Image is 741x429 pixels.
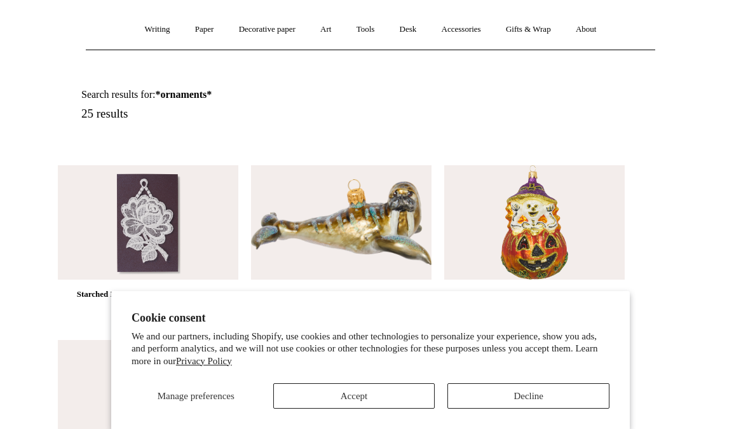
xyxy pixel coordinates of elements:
[61,287,235,302] div: Starched Lace Hanging Ornament, Rose
[184,13,226,46] a: Paper
[444,287,625,339] a: Pumpkin with Skeleton Glass Ornament £45.00
[132,330,609,368] p: We and our partners, including Shopify, use cookies and other technologies to personalize your ex...
[273,383,435,409] button: Accept
[345,13,386,46] a: Tools
[132,311,609,325] h2: Cookie consent
[228,13,307,46] a: Decorative paper
[444,165,625,280] a: Pumpkin with Skeleton Glass Ornament Pumpkin with Skeleton Glass Ornament
[388,13,428,46] a: Desk
[447,383,609,409] button: Decline
[58,165,238,280] img: Starched Lace Hanging Ornament, Rose
[564,13,608,46] a: About
[309,13,343,46] a: Art
[132,383,261,409] button: Manage preferences
[155,89,212,100] strong: *ornaments*
[133,13,182,46] a: Writing
[176,356,232,366] a: Privacy Policy
[254,287,428,302] div: Walrus Glass Ornament
[444,165,625,280] img: Pumpkin with Skeleton Glass Ornament
[251,287,432,339] a: Walrus Glass Ornament £48.00
[81,88,385,100] h1: Search results for:
[430,13,493,46] a: Accessories
[158,391,235,401] span: Manage preferences
[447,287,622,302] div: Pumpkin with Skeleton Glass Ornament
[58,165,238,280] a: Starched Lace Hanging Ornament, Rose Starched Lace Hanging Ornament, Rose
[251,165,432,280] img: Walrus Glass Ornament
[81,107,385,121] h5: 25 results
[251,165,432,280] a: Walrus Glass Ornament Walrus Glass Ornament
[494,13,562,46] a: Gifts & Wrap
[58,287,238,339] a: Starched Lace Hanging Ornament, Rose £5.00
